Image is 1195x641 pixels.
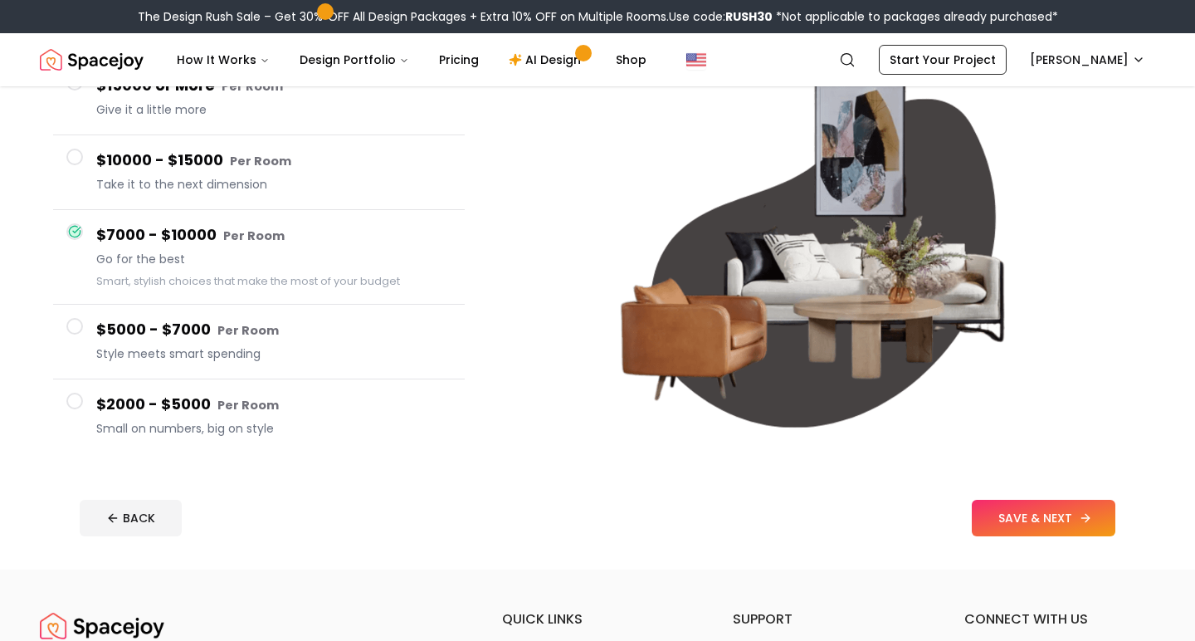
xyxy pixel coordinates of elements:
[80,500,182,536] button: BACK
[223,228,285,244] small: Per Room
[96,274,400,288] small: Smart, stylish choices that make the most of your budget
[964,609,1155,629] h6: connect with us
[96,318,451,342] h4: $5000 - $7000
[286,43,422,76] button: Design Portfolio
[96,393,451,417] h4: $2000 - $5000
[96,223,451,247] h4: $7000 - $10000
[217,397,279,413] small: Per Room
[96,420,451,437] span: Small on numbers, big on style
[426,43,492,76] a: Pricing
[96,101,451,118] span: Give it a little more
[230,153,291,169] small: Per Room
[725,8,773,25] b: RUSH30
[40,43,144,76] img: Spacejoy Logo
[163,43,660,76] nav: Main
[138,8,1058,25] div: The Design Rush Sale – Get 30% OFF All Design Packages + Extra 10% OFF on Multiple Rooms.
[602,43,660,76] a: Shop
[53,305,465,379] button: $5000 - $7000 Per RoomStyle meets smart spending
[96,149,451,173] h4: $10000 - $15000
[502,609,693,629] h6: quick links
[53,210,465,305] button: $7000 - $10000 Per RoomGo for the bestSmart, stylish choices that make the most of your budget
[40,33,1155,86] nav: Global
[53,379,465,453] button: $2000 - $5000 Per RoomSmall on numbers, big on style
[53,135,465,210] button: $10000 - $15000 Per RoomTake it to the next dimension
[53,61,465,135] button: $15000 or More Per RoomGive it a little more
[163,43,283,76] button: How It Works
[733,609,924,629] h6: support
[40,43,144,76] a: Spacejoy
[495,43,599,76] a: AI Design
[669,8,773,25] span: Use code:
[1020,45,1155,75] button: [PERSON_NAME]
[972,500,1115,536] button: SAVE & NEXT
[96,251,451,267] span: Go for the best
[217,322,279,339] small: Per Room
[96,345,451,362] span: Style meets smart spending
[773,8,1058,25] span: *Not applicable to packages already purchased*
[96,176,451,193] span: Take it to the next dimension
[879,45,1007,75] a: Start Your Project
[686,50,706,70] img: United States
[222,78,283,95] small: Per Room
